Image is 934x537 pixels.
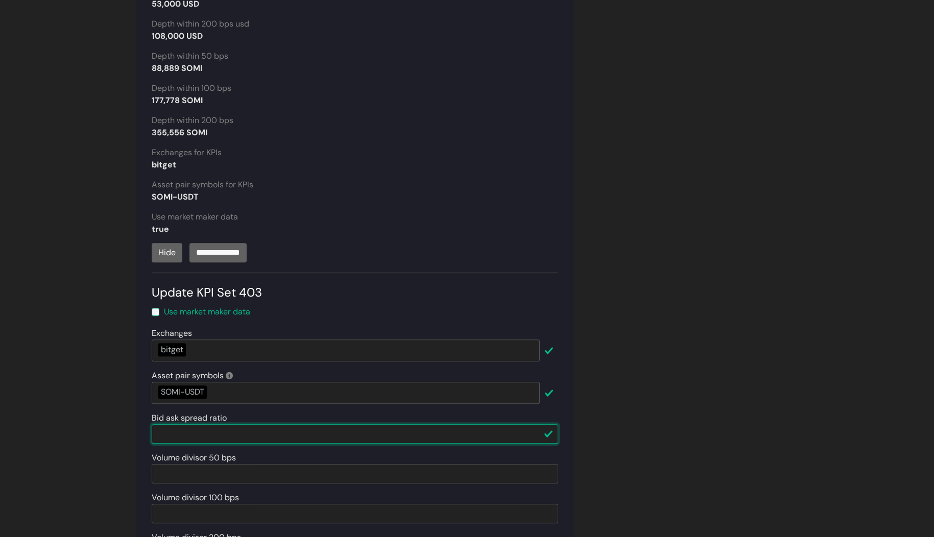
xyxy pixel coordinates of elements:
[152,50,228,62] label: Depth within 50 bps
[152,147,222,159] label: Exchanges for KPIs
[152,114,233,127] label: Depth within 200 bps
[158,385,207,399] div: SOMI-USDT
[164,306,250,318] label: Use market maker data
[152,412,227,424] label: Bid ask spread ratio
[152,82,231,94] label: Depth within 100 bps
[152,179,253,191] label: Asset pair symbols for KPIs
[152,127,207,138] strong: 355,556 SOMI
[152,159,176,170] strong: bitget
[152,95,203,106] strong: 177,778 SOMI
[152,63,202,74] strong: 88,889 SOMI
[152,18,249,30] label: Depth within 200 bps usd
[152,211,238,223] label: Use market maker data
[152,243,182,262] a: Hide
[152,224,169,234] strong: true
[152,191,199,202] strong: SOMI-USDT
[152,370,233,382] label: Asset pair symbols
[152,31,203,41] strong: 108,000 USD
[152,452,236,464] label: Volume divisor 50 bps
[152,492,239,504] label: Volume divisor 100 bps
[152,327,192,339] label: Exchanges
[158,343,186,356] div: bitget
[152,283,558,302] div: Update KPI Set 403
